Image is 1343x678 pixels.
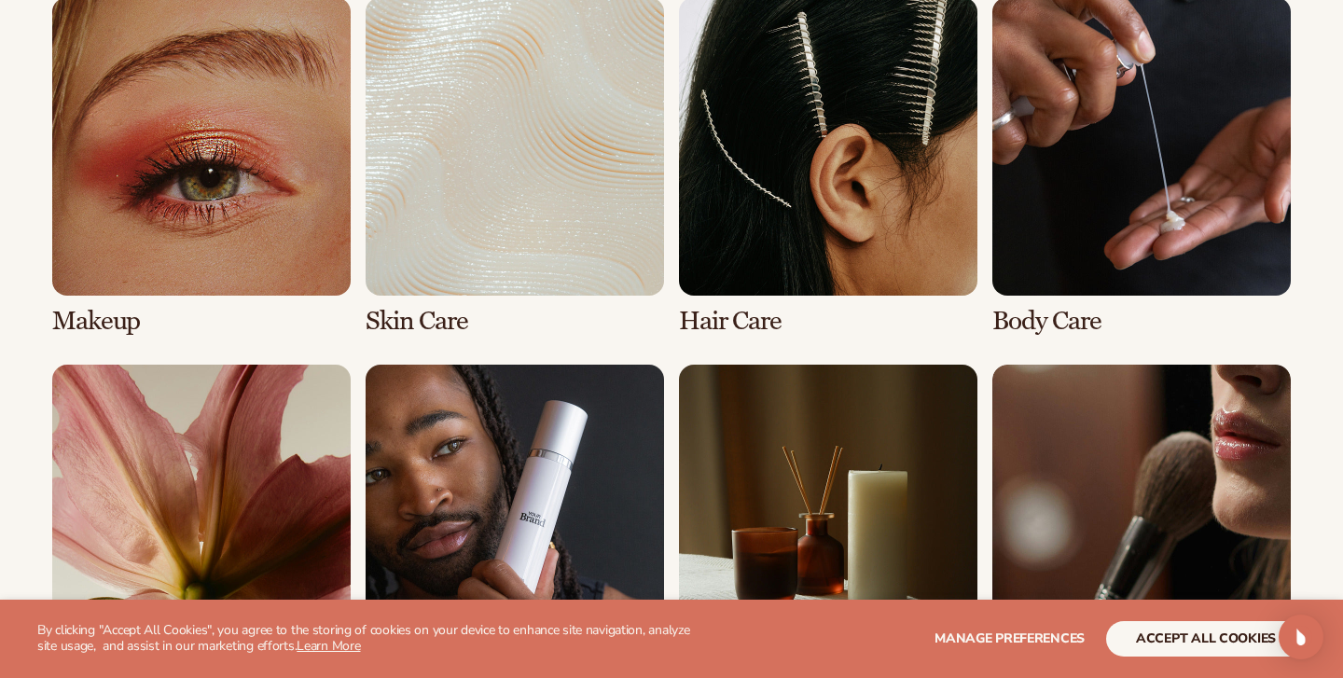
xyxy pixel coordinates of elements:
div: Open Intercom Messenger [1279,615,1323,659]
h3: Body Care [992,307,1291,336]
a: Learn More [297,637,360,655]
h3: Hair Care [679,307,977,336]
button: Manage preferences [935,621,1085,657]
button: accept all cookies [1106,621,1306,657]
p: By clicking "Accept All Cookies", you agree to the storing of cookies on your device to enhance s... [37,623,701,655]
h3: Skin Care [366,307,664,336]
h3: Makeup [52,307,351,336]
span: Manage preferences [935,630,1085,647]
